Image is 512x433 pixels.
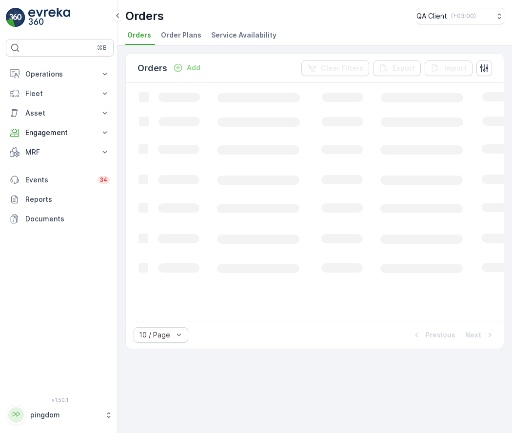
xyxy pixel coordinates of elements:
[125,8,164,24] p: Orders
[373,60,421,76] button: Export
[97,44,107,52] p: ⌘B
[6,170,114,190] a: Events34
[465,330,481,340] p: Next
[25,108,94,118] p: Asset
[464,329,496,341] button: Next
[411,329,456,341] button: Previous
[30,410,100,420] p: pingdom
[25,214,110,224] p: Documents
[451,12,476,20] p: ( +03:00 )
[8,407,24,423] div: PP
[6,142,114,162] button: MRF
[6,190,114,209] a: Reports
[6,8,25,27] img: logo
[6,103,114,123] button: Asset
[6,405,114,425] button: PPpingdom
[6,123,114,142] button: Engagement
[393,63,415,73] p: Export
[187,63,200,73] p: Add
[6,209,114,229] a: Documents
[169,62,204,74] button: Add
[416,8,504,24] button: QA Client(+03:00)
[425,60,473,76] button: Import
[25,128,94,138] p: Engagement
[6,64,114,84] button: Operations
[416,11,447,21] p: QA Client
[6,397,114,403] span: v 1.50.1
[6,84,114,103] button: Fleet
[25,195,110,204] p: Reports
[138,61,167,75] p: Orders
[301,60,369,76] button: Clear Filters
[444,63,467,73] p: Import
[25,147,94,157] p: MRF
[99,176,108,184] p: 34
[161,30,201,40] span: Order Plans
[25,69,94,79] p: Operations
[321,63,363,73] p: Clear Filters
[28,8,70,27] img: logo_light-DOdMpM7g.png
[25,89,94,98] p: Fleet
[425,330,455,340] p: Previous
[25,175,92,185] p: Events
[127,30,151,40] span: Orders
[211,30,276,40] span: Service Availability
